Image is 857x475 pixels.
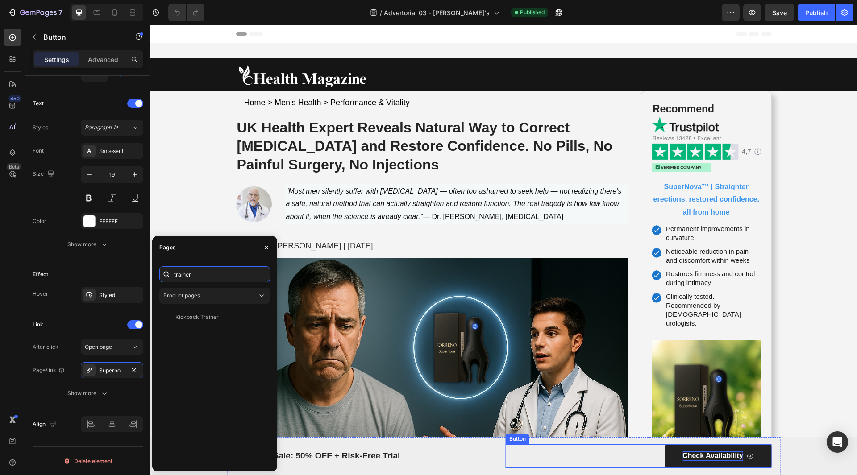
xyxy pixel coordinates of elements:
[357,410,377,418] div: Button
[99,218,141,226] div: FFFFFF
[99,367,125,375] div: Supernova™-performance-system
[99,147,141,155] div: Sans-serif
[86,161,121,197] img: gempages_576019457197999043-391b637e-b2e7-4d85-91e0-cee83233a44d.webp
[33,454,143,468] button: Delete element
[159,266,270,282] input: Insert link or search
[33,366,65,374] div: Page/link
[86,33,220,66] img: gempages_576019457197999043-5c86adb5-510a-45df-83da-cc2555c2dbab.webp
[33,217,46,225] div: Color
[87,95,462,148] strong: UK Health Expert Reveals Natural Way to Correct [MEDICAL_DATA] and Restore Confidence. No Pills, ...
[805,8,828,17] div: Publish
[765,4,794,21] button: Save
[63,456,112,467] div: Delete element
[33,270,48,278] div: Effect
[772,9,787,17] span: Save
[67,389,109,398] div: Show more
[43,32,119,42] p: Button
[33,290,48,298] div: Hover
[81,339,143,355] button: Open page
[33,147,44,155] div: Font
[163,292,200,299] span: Product pages
[503,158,609,191] strong: SuperNova™ | Straighter erections, restored confidence, all from home
[99,291,141,299] div: Styled
[501,315,611,424] img: gempages_576019457197999043-48135e25-b521-4671-b9a9-d1e40bbfc928.png
[516,222,611,240] span: Noticeable reduction in pain and discomfort within weeks
[175,313,219,321] div: Kickback Trainer
[88,55,118,64] p: Advanced
[532,426,593,436] p: Check Availability
[516,244,611,263] span: Restores firmness and control during intimacy
[798,4,835,21] button: Publish
[33,321,43,329] div: Link
[384,8,490,17] span: Advertorial 03 - [PERSON_NAME]'s
[501,92,568,108] img: gempages_576019457197999043-133be2a8-8b89-4a0f-b1bd-4f57bc5c2596.webp
[33,343,58,351] div: After click
[58,7,62,18] p: 7
[8,95,21,102] div: 450
[33,124,48,132] div: Styles
[81,120,143,136] button: Paragraph 1*
[94,73,259,82] span: Home > Men's Health > Performance & Vitality
[159,244,176,252] div: Pages
[33,168,56,180] div: Size
[33,385,143,401] button: Show more
[516,267,611,303] span: Clinically tested. Recommended by [DEMOGRAPHIC_DATA] urologists.
[168,4,204,21] div: Undo/Redo
[502,78,564,90] strong: Recommend
[85,343,112,350] span: Open page
[4,4,67,21] button: 7
[380,8,382,17] span: /
[520,8,545,17] span: Published
[159,288,270,304] button: Product pages
[827,431,848,453] div: Open Intercom Messenger
[136,160,477,198] p: — Dr. [PERSON_NAME], [MEDICAL_DATA]
[44,55,69,64] p: Settings
[67,240,109,249] div: Show more
[515,419,621,443] a: Check Availability
[7,163,21,170] div: Beta
[85,124,119,132] span: Paragraph 1*
[150,25,857,475] iframe: Design area
[501,108,611,148] img: gempages_576019457197999043-23dcb9a0-1f19-460e-90a6-980ec3e6cb8d.png
[136,162,471,196] i: "Most men silently suffer with [MEDICAL_DATA] — often too ashamed to seek help — not realizing th...
[516,199,611,218] span: Permanent improvements in curvature
[33,418,58,430] div: Align
[33,236,143,252] button: Show more
[87,216,223,225] span: Written by [PERSON_NAME] | [DATE]
[33,99,44,107] div: Text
